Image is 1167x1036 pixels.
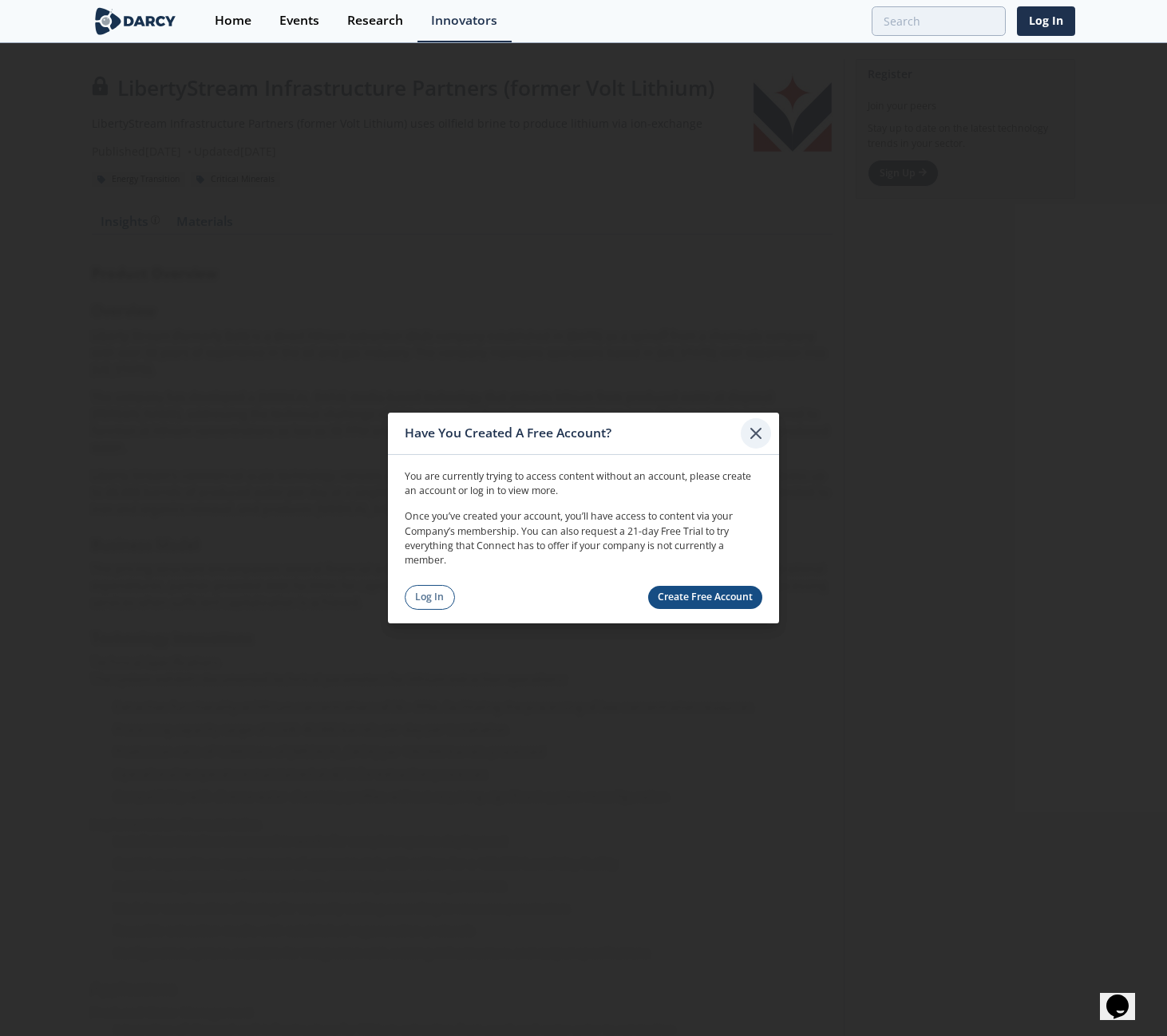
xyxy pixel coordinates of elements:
[279,14,319,27] div: Events
[1100,972,1151,1020] iframe: chat widget
[92,7,179,35] img: logo-wide.svg
[648,586,763,609] a: Create Free Account
[872,6,1006,36] input: Advanced Search
[347,14,403,27] div: Research
[405,509,762,568] p: Once you’ve created your account, you’ll have access to content via your Company’s membership. Yo...
[1017,6,1075,36] a: Log In
[405,469,762,498] p: You are currently trying to access content without an account, please create an account or log in...
[405,585,455,610] a: Log In
[215,14,251,27] div: Home
[405,418,741,449] div: Have You Created A Free Account?
[431,14,497,27] div: Innovators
